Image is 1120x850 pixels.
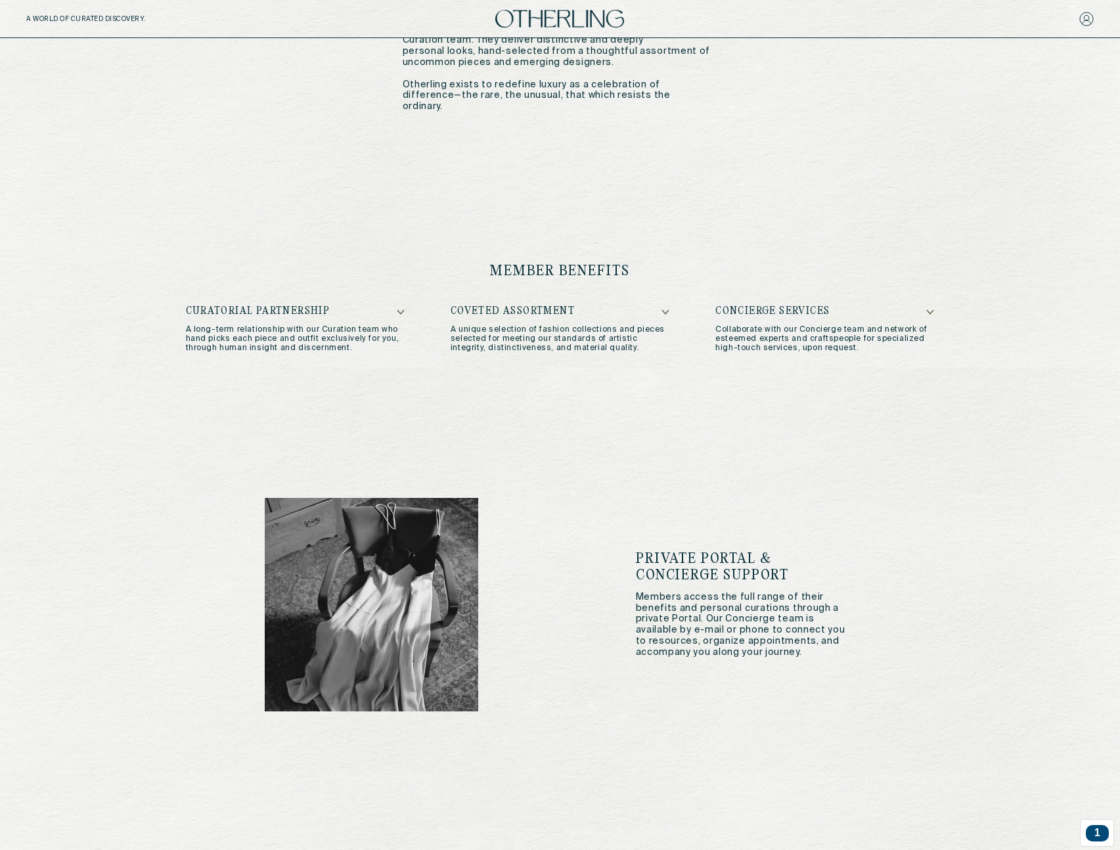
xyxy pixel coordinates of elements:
p: Members access the full range of their benefits and personal curations through a private Portal. ... [636,592,856,658]
h5: Concierge Services [715,306,934,317]
img: Private Portal & Concierge Support [265,498,478,711]
h5: A WORLD OF CURATED DISCOVERY. [26,15,203,23]
h5: Coveted Assortment [451,306,669,317]
h5: Curatorial Partnership [186,306,405,317]
img: logo [495,10,624,28]
h3: member benefits [186,263,935,280]
p: Collaborate with our Concierge team and network of esteemed experts and craftspeople for speciali... [715,325,934,353]
h6: PRIVATE PORTAL & CONCIERGE SUPPORT [636,551,856,584]
p: A long-term relationship with our Curation team who hand picks each piece and outfit exclusively ... [186,325,405,353]
p: A unique selection of fashion collections and pieces selected for meeting our standards of artist... [451,325,669,353]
